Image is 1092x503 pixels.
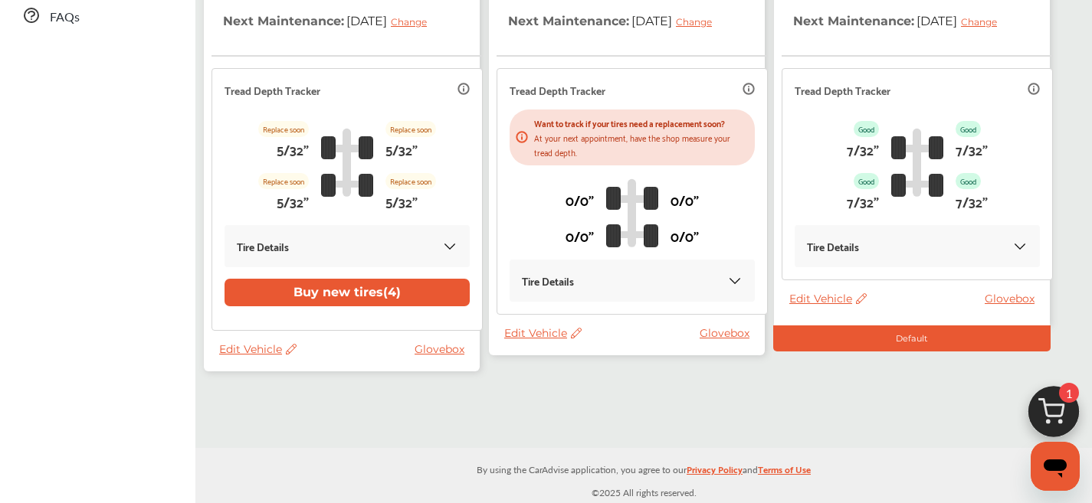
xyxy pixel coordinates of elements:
[258,121,309,137] p: Replace soon
[195,461,1092,477] p: By using the CarAdvise application, you agree to our and
[391,16,435,28] div: Change
[956,189,988,213] p: 7/32"
[687,461,743,485] a: Privacy Policy
[1059,383,1079,403] span: 1
[385,121,436,137] p: Replace soon
[854,173,879,189] p: Good
[534,116,749,130] p: Want to track if your tires need a replacement soon?
[510,81,605,99] p: Tread Depth Tracker
[50,8,80,28] span: FAQs
[847,137,879,161] p: 7/32"
[773,325,1051,351] div: Default
[385,189,418,213] p: 5/32"
[985,292,1042,305] a: Glovebox
[219,342,297,356] span: Edit Vehicle
[795,81,890,99] p: Tread Depth Tracker
[891,128,943,197] img: tire_track_logo.b900bcbc.svg
[956,121,981,137] p: Good
[956,137,988,161] p: 7/32"
[758,461,811,485] a: Terms of Use
[807,237,859,255] p: Tire Details
[258,173,309,189] p: Replace soon
[914,2,1008,40] span: [DATE]
[566,188,594,211] p: 0/0"
[195,448,1092,503] div: © 2025 All rights reserved.
[237,237,289,255] p: Tire Details
[344,2,438,40] span: [DATE]
[277,137,309,161] p: 5/32"
[1012,239,1028,254] img: KOKaJQAAAABJRU5ErkJggg==
[629,2,723,40] span: [DATE]
[789,292,867,305] span: Edit Vehicle
[676,16,720,28] div: Change
[277,189,309,213] p: 5/32"
[442,239,457,254] img: KOKaJQAAAABJRU5ErkJggg==
[847,189,879,213] p: 7/32"
[225,279,470,306] button: Buy new tires(4)
[956,173,981,189] p: Good
[1017,379,1090,452] img: cart_icon.3d0951e8.svg
[534,130,749,159] p: At your next appointment, have the shop measure your tread depth.
[385,173,436,189] p: Replace soon
[854,121,879,137] p: Good
[700,326,757,340] a: Glovebox
[566,224,594,247] p: 0/0"
[415,342,472,356] a: Glovebox
[522,272,574,289] p: Tire Details
[225,81,320,99] p: Tread Depth Tracker
[671,224,699,247] p: 0/0"
[671,188,699,211] p: 0/0"
[504,326,582,340] span: Edit Vehicle
[606,178,658,247] img: tire_track_logo.b900bcbc.svg
[321,128,373,197] img: tire_track_logo.b900bcbc.svg
[961,16,1005,28] div: Change
[385,137,418,161] p: 5/32"
[727,273,743,289] img: KOKaJQAAAABJRU5ErkJggg==
[1031,442,1080,491] iframe: Button to launch messaging window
